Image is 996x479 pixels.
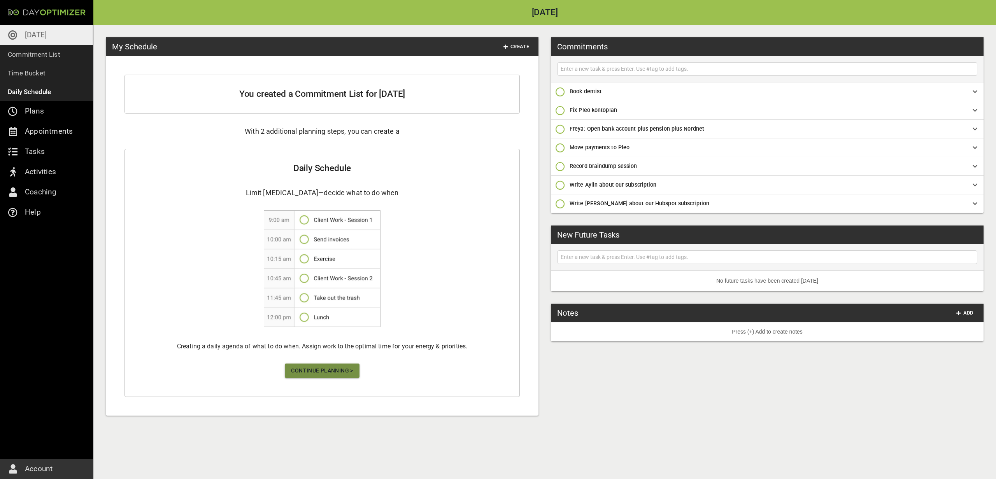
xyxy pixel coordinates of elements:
[285,364,359,378] button: Continue Planning >
[500,41,532,53] button: Create
[25,186,57,198] p: Coaching
[93,8,996,17] h2: [DATE]
[131,162,513,175] h2: Daily Schedule
[570,144,630,150] span: Move payments to Pleo
[25,145,45,158] p: Tasks
[557,229,619,241] h3: New Future Tasks
[570,88,601,94] span: Book dentist
[551,138,984,157] div: Move payments to Pleo
[551,101,984,120] div: Fix Pleo kontoplan
[551,157,984,176] div: Record braindump session
[291,366,353,376] span: Continue Planning >
[570,126,704,132] span: Freya: Open bank account plus pension plus Nordnet
[8,68,46,79] p: Time Bucket
[25,105,44,117] p: Plans
[570,163,637,169] span: Record braindump session
[559,252,975,262] input: Enter a new task & press Enter. Use #tag to add tags.
[557,307,578,319] h3: Notes
[112,41,157,52] h3: My Schedule
[551,82,984,101] div: Book dentist
[25,463,53,475] p: Account
[131,342,513,351] h6: Creating a daily agenda of what to do when. Assign work to the optimal time for your energy & pri...
[25,29,47,41] p: [DATE]
[25,206,41,219] p: Help
[8,9,86,16] img: Day Optimizer
[551,176,984,194] div: Write Aylin about our subscription
[559,64,975,74] input: Enter a new task & press Enter. Use #tag to add tags.
[952,307,977,319] button: Add
[503,42,529,51] span: Create
[557,328,977,336] p: Press (+) Add to create notes
[557,41,608,52] h3: Commitments
[124,126,520,136] h4: With 2 additional planning steps, you can create a
[570,200,709,206] span: Write [PERSON_NAME] about our Hubspot subscription
[8,86,51,97] p: Daily Schedule
[956,309,974,318] span: Add
[137,87,507,101] h2: You created a Commitment List for [DATE]
[25,125,73,138] p: Appointments
[25,166,56,178] p: Activities
[551,120,984,138] div: Freya: Open bank account plus pension plus Nordnet
[570,107,617,113] span: Fix Pleo kontoplan
[8,49,60,60] p: Commitment List
[551,271,984,291] li: No future tasks have been created [DATE]
[570,182,656,188] span: Write Aylin about our subscription
[131,187,513,198] h4: Limit [MEDICAL_DATA]—decide what to do when
[551,194,984,213] div: Write [PERSON_NAME] about our Hubspot subscription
